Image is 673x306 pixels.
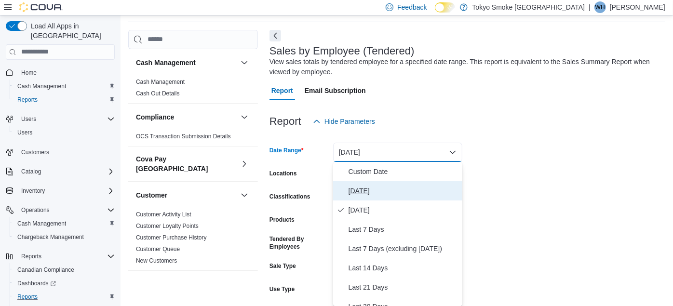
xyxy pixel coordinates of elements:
[17,146,53,158] a: Customers
[13,80,115,92] span: Cash Management
[13,218,115,229] span: Cash Management
[10,126,119,139] button: Users
[136,234,207,241] a: Customer Purchase History
[17,82,66,90] span: Cash Management
[17,113,40,125] button: Users
[136,257,177,265] span: New Customers
[349,281,458,293] span: Last 21 Days
[128,76,258,103] div: Cash Management
[13,218,70,229] a: Cash Management
[17,67,40,79] a: Home
[136,58,237,67] button: Cash Management
[13,231,115,243] span: Chargeback Management
[2,112,119,126] button: Users
[136,154,237,173] h3: Cova Pay [GEOGRAPHIC_DATA]
[271,81,293,100] span: Report
[136,190,167,200] h3: Customer
[136,222,199,230] span: Customer Loyalty Points
[269,30,281,41] button: Next
[136,79,185,85] a: Cash Management
[17,185,49,197] button: Inventory
[10,277,119,290] a: Dashboards
[10,290,119,304] button: Reports
[239,111,250,123] button: Compliance
[13,127,36,138] a: Users
[269,146,304,154] label: Date Range
[2,145,119,159] button: Customers
[17,129,32,136] span: Users
[239,158,250,170] button: Cova Pay [GEOGRAPHIC_DATA]
[269,116,301,127] h3: Report
[136,133,231,140] span: OCS Transaction Submission Details
[349,243,458,254] span: Last 7 Days (excluding [DATE])
[333,143,462,162] button: [DATE]
[136,58,196,67] h3: Cash Management
[269,170,297,177] label: Locations
[21,69,37,77] span: Home
[17,146,115,158] span: Customers
[269,235,329,251] label: Tendered By Employees
[269,57,660,77] div: View sales totals by tendered employee for a specified date range. This report is equivalent to t...
[21,115,36,123] span: Users
[136,246,180,253] a: Customer Queue
[10,230,119,244] button: Chargeback Management
[136,211,191,218] a: Customer Activity List
[397,2,427,12] span: Feedback
[2,165,119,178] button: Catalog
[128,131,258,146] div: Compliance
[13,291,41,303] a: Reports
[349,224,458,235] span: Last 7 Days
[610,1,665,13] p: [PERSON_NAME]
[17,233,84,241] span: Chargeback Management
[17,166,115,177] span: Catalog
[2,66,119,80] button: Home
[17,185,115,197] span: Inventory
[13,278,115,289] span: Dashboards
[17,293,38,301] span: Reports
[19,2,63,12] img: Cova
[13,278,60,289] a: Dashboards
[13,231,88,243] a: Chargeback Management
[21,253,41,260] span: Reports
[13,127,115,138] span: Users
[269,193,310,200] label: Classifications
[136,245,180,253] span: Customer Queue
[21,168,41,175] span: Catalog
[136,133,231,140] a: OCS Transaction Submission Details
[17,204,115,216] span: Operations
[21,148,49,156] span: Customers
[17,251,115,262] span: Reports
[269,216,295,224] label: Products
[239,279,250,290] button: Discounts & Promotions
[27,21,115,40] span: Load All Apps in [GEOGRAPHIC_DATA]
[10,217,119,230] button: Cash Management
[13,80,70,92] a: Cash Management
[349,166,458,177] span: Custom Date
[136,190,237,200] button: Customer
[309,112,379,131] button: Hide Parameters
[269,285,295,293] label: Use Type
[10,80,119,93] button: Cash Management
[21,206,50,214] span: Operations
[17,204,54,216] button: Operations
[17,67,115,79] span: Home
[17,266,74,274] span: Canadian Compliance
[136,90,180,97] a: Cash Out Details
[349,204,458,216] span: [DATE]
[128,209,258,270] div: Customer
[136,112,174,122] h3: Compliance
[17,96,38,104] span: Reports
[13,264,115,276] span: Canadian Compliance
[136,112,237,122] button: Compliance
[269,45,415,57] h3: Sales by Employee (Tendered)
[13,94,115,106] span: Reports
[21,187,45,195] span: Inventory
[349,262,458,274] span: Last 14 Days
[17,220,66,227] span: Cash Management
[472,1,585,13] p: Tokyo Smoke [GEOGRAPHIC_DATA]
[10,263,119,277] button: Canadian Compliance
